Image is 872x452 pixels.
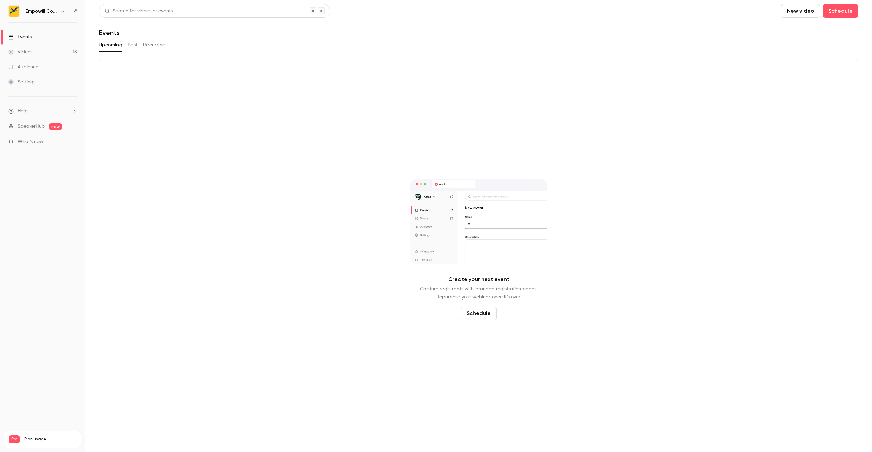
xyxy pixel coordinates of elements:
span: What's new [18,138,43,145]
img: Empowill Community [9,6,19,17]
button: Schedule [461,307,497,320]
li: help-dropdown-opener [8,108,77,115]
span: Plan usage [24,437,77,442]
div: Events [8,34,32,41]
div: Videos [8,49,32,55]
button: Schedule [823,4,858,18]
div: Search for videos or events [105,7,173,15]
span: Help [18,108,28,115]
h6: Empowill Community [25,8,57,15]
a: SpeakerHub [18,123,45,130]
button: Recurring [143,39,166,50]
button: Upcoming [99,39,122,50]
iframe: Noticeable Trigger [69,139,77,145]
div: Audience [8,64,38,70]
button: Past [128,39,138,50]
div: Settings [8,79,35,85]
button: New video [781,4,820,18]
span: Pro [9,435,20,443]
span: new [49,123,62,130]
p: Capture registrants with branded registration pages. Repurpose your webinar once it's over. [420,285,538,301]
h1: Events [99,29,120,37]
p: Create your next event [448,275,509,284]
